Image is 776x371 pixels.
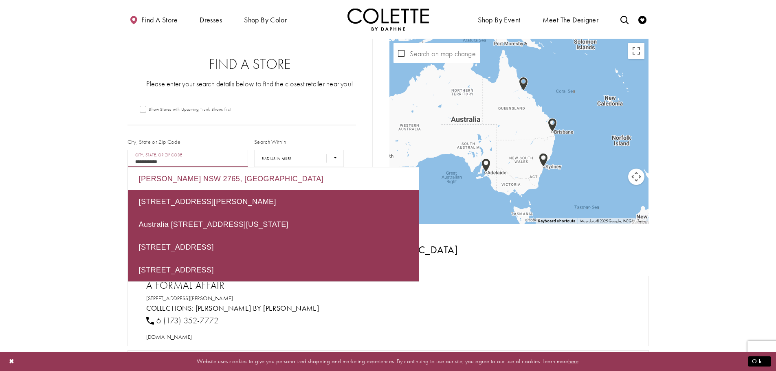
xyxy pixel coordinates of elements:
button: Submit Dialog [748,356,771,367]
span: Find a store [141,16,178,24]
select: Radius In Miles [254,150,344,167]
span: Shop by color [244,16,287,24]
span: Shop By Event [478,16,520,24]
label: City, State or Zip Code [128,138,181,146]
a: Opens in new tab [146,333,192,340]
span: [DOMAIN_NAME] [146,333,192,340]
div: Australia [STREET_ADDRESS][US_STATE] [128,213,419,236]
button: Close Dialog [5,354,19,369]
a: Toggle search [618,8,631,31]
a: 6 (173) 352-7772 [146,315,219,326]
a: Visit Colette by Daphne page - Opens in new tab [196,303,319,313]
img: Colette by Daphne [347,8,429,31]
span: Collections: [146,303,194,313]
a: Terms (opens in new tab) [638,218,646,224]
a: Meet the designer [541,8,601,31]
div: [STREET_ADDRESS] [128,259,419,281]
div: [STREET_ADDRESS][PERSON_NAME] [128,190,419,213]
label: Search Within [254,138,286,146]
span: Map data ©2025 Google, INEGI [580,218,633,224]
h2: Find a Store [144,56,356,72]
span: Shop By Event [476,8,522,31]
span: 6 (173) 352-7772 [156,315,219,326]
span: Dresses [198,8,224,31]
span: Dresses [200,16,222,24]
h2: A Formal Affair [146,279,638,292]
p: Website uses cookies to give you personalized shopping and marketing experiences. By continuing t... [59,356,717,367]
p: Please enter your search details below to find the closest retailer near you! [144,79,356,89]
button: Toggle fullscreen view [628,43,644,59]
div: Map with store locations [389,39,648,224]
div: [PERSON_NAME] NSW 2765, [GEOGRAPHIC_DATA] [128,167,419,190]
span: Meet the designer [543,16,599,24]
a: Opens in new tab [146,294,233,302]
a: Visit Home Page [347,8,429,31]
a: here [568,357,578,365]
button: Keyboard shortcuts [538,218,575,224]
div: [STREET_ADDRESS] [128,236,419,259]
a: Find a store [128,8,180,31]
input: City, State, or ZIP Code [128,150,248,167]
a: Check Wishlist [636,8,648,31]
span: Shop by color [242,8,289,31]
button: Map camera controls [628,169,644,185]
